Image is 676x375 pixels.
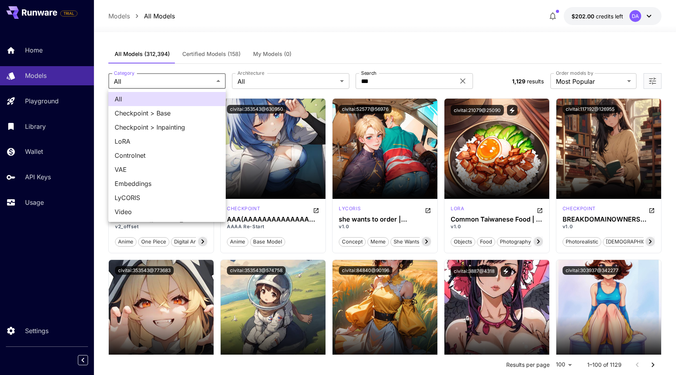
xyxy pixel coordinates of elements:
span: Embeddings [115,179,219,188]
span: LoRA [115,137,219,146]
span: VAE [115,165,219,174]
span: All [115,94,219,104]
span: Checkpoint > Base [115,108,219,118]
span: Video [115,207,219,216]
span: LyCORIS [115,193,219,202]
span: Checkpoint > Inpainting [115,123,219,132]
span: Controlnet [115,151,219,160]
